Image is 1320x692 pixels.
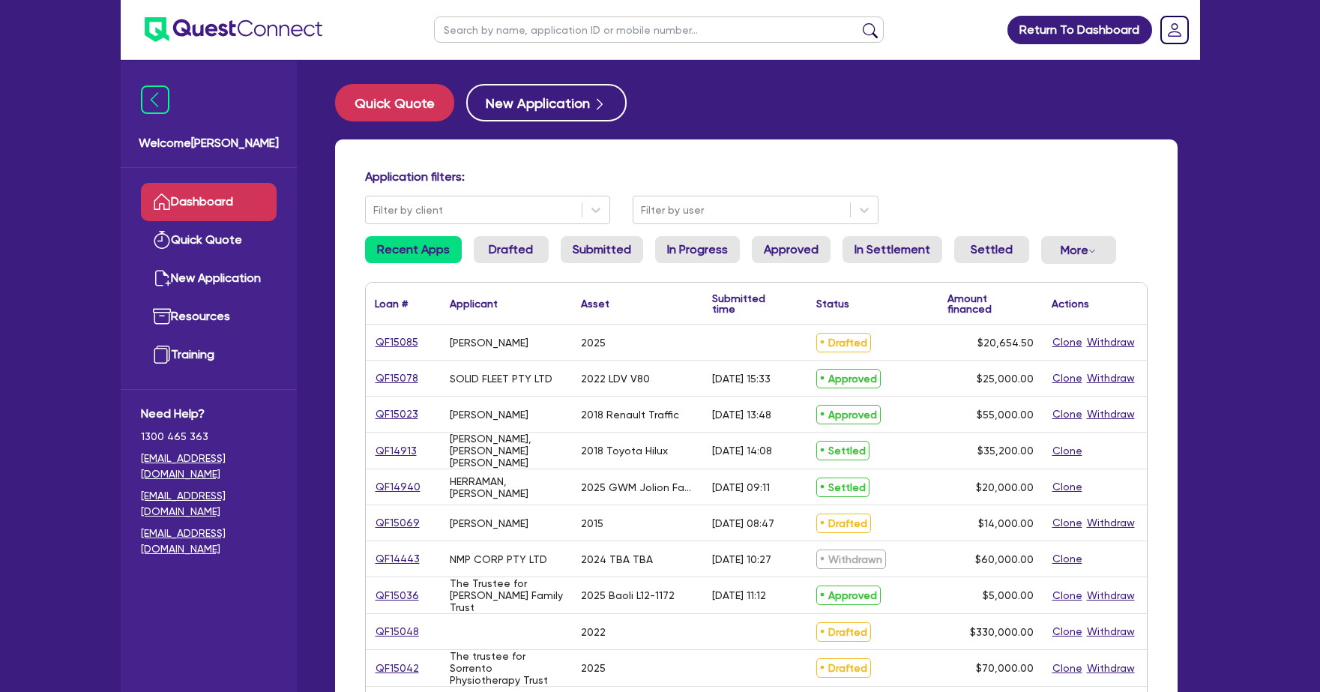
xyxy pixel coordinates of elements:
img: resources [153,307,171,325]
img: training [153,346,171,364]
div: [PERSON_NAME] [450,517,528,529]
div: 2018 Renault Traffic [581,409,679,421]
a: Submitted [561,236,643,263]
span: Drafted [816,514,871,533]
span: Settled [816,441,870,460]
div: 2015 [581,517,603,529]
button: New Application [466,84,627,121]
span: Withdrawn [816,550,886,569]
span: Drafted [816,658,871,678]
div: 2025 [581,662,606,674]
div: [DATE] 11:12 [712,589,766,601]
div: 2022 LDV V80 [581,373,650,385]
span: Approved [816,405,881,424]
button: Clone [1052,406,1083,423]
a: In Settlement [843,236,942,263]
button: Quick Quote [335,84,454,121]
span: Approved [816,369,881,388]
div: Status [816,298,849,309]
div: [DATE] 10:27 [712,553,771,565]
div: HERRAMAN, [PERSON_NAME] [450,475,563,499]
button: Withdraw [1086,370,1136,387]
span: Settled [816,478,870,497]
span: $25,000.00 [977,373,1034,385]
a: QF14940 [375,478,421,496]
span: $330,000.00 [970,626,1034,638]
a: Approved [752,236,831,263]
a: QF14913 [375,442,418,460]
a: New Application [141,259,277,298]
span: Approved [816,586,881,605]
div: Amount financed [947,293,1034,314]
div: [PERSON_NAME] [450,337,528,349]
div: 2025 GWM Jolion Facelift Premium 4x2 [581,481,694,493]
span: $5,000.00 [983,589,1034,601]
div: [DATE] 15:33 [712,373,771,385]
a: QF15042 [375,660,420,677]
button: Clone [1052,587,1083,604]
a: [EMAIL_ADDRESS][DOMAIN_NAME] [141,526,277,557]
div: Submitted time [712,293,785,314]
a: Resources [141,298,277,336]
img: quick-quote [153,231,171,249]
a: Quick Quote [335,84,466,121]
div: The trustee for Sorrento Physiotherapy Trust [450,650,563,686]
a: [EMAIL_ADDRESS][DOMAIN_NAME] [141,488,277,520]
a: QF15023 [375,406,419,423]
a: In Progress [655,236,740,263]
span: Drafted [816,622,871,642]
a: Recent Apps [365,236,462,263]
button: Withdraw [1086,587,1136,604]
button: Clone [1052,478,1083,496]
button: Withdraw [1086,514,1136,532]
button: Clone [1052,514,1083,532]
div: [PERSON_NAME], [PERSON_NAME] [PERSON_NAME] [450,433,563,469]
a: QF15085 [375,334,419,351]
span: $20,000.00 [976,481,1034,493]
a: Quick Quote [141,221,277,259]
button: Withdraw [1086,660,1136,677]
div: [DATE] 14:08 [712,445,772,457]
div: Applicant [450,298,498,309]
a: Return To Dashboard [1007,16,1152,44]
div: 2025 Baoli L12-1172 [581,589,675,601]
button: Clone [1052,442,1083,460]
img: icon-menu-close [141,85,169,114]
span: $60,000.00 [975,553,1034,565]
div: Asset [581,298,609,309]
span: $70,000.00 [976,662,1034,674]
a: QF15036 [375,587,420,604]
a: Settled [954,236,1029,263]
a: [EMAIL_ADDRESS][DOMAIN_NAME] [141,451,277,482]
img: new-application [153,269,171,287]
div: Loan # [375,298,408,309]
span: $14,000.00 [978,517,1034,529]
button: Withdraw [1086,623,1136,640]
div: SOLID FLEET PTY LTD [450,373,552,385]
span: $20,654.50 [977,337,1034,349]
div: Actions [1052,298,1089,309]
span: $35,200.00 [977,445,1034,457]
button: Withdraw [1086,334,1136,351]
a: QF15078 [375,370,419,387]
span: Welcome [PERSON_NAME] [139,134,279,152]
div: [DATE] 08:47 [712,517,774,529]
div: The Trustee for [PERSON_NAME] Family Trust [450,577,563,613]
button: Clone [1052,660,1083,677]
span: $55,000.00 [977,409,1034,421]
button: Clone [1052,370,1083,387]
a: Dashboard [141,183,277,221]
div: 2022 [581,626,606,638]
h4: Application filters: [365,169,1148,184]
div: [PERSON_NAME] [450,409,528,421]
div: [DATE] 09:11 [712,481,770,493]
button: Dropdown toggle [1041,236,1116,264]
img: quest-connect-logo-blue [145,17,322,42]
div: NMP CORP PTY LTD [450,553,547,565]
input: Search by name, application ID or mobile number... [434,16,884,43]
span: Drafted [816,333,871,352]
div: 2024 TBA TBA [581,553,653,565]
span: Need Help? [141,405,277,423]
a: QF14443 [375,550,421,568]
